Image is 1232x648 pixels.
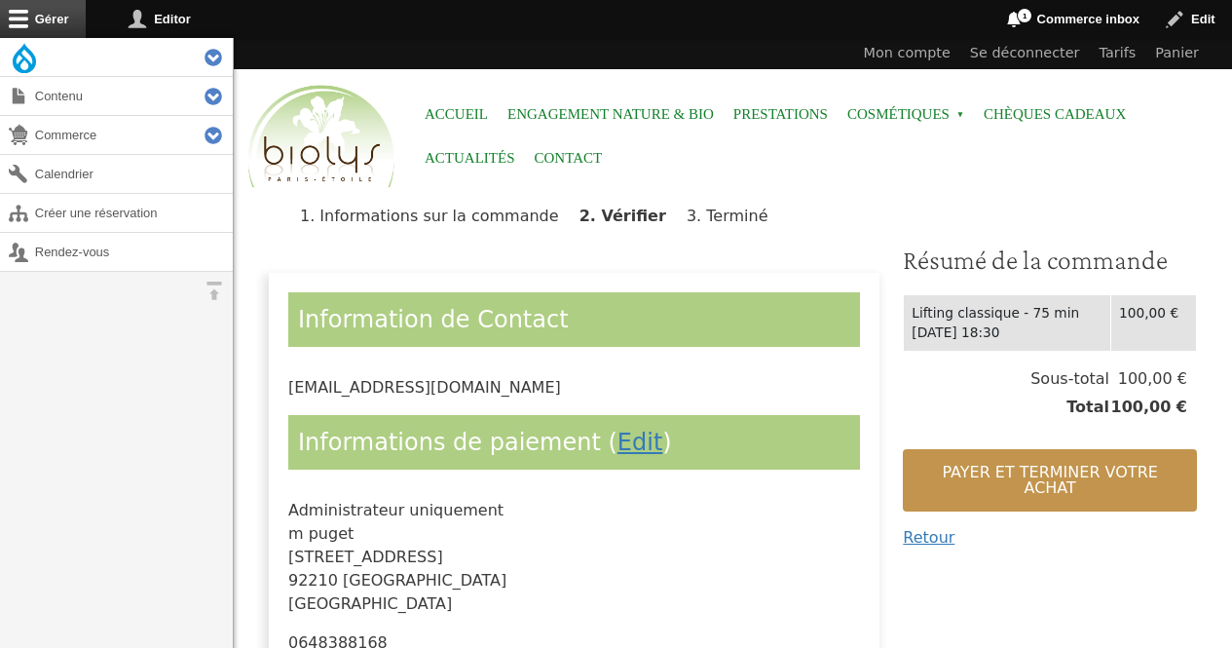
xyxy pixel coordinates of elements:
time: [DATE] 18:30 [912,324,999,340]
button: Orientation horizontale [195,272,233,310]
span: m [288,524,304,543]
span: 1 [1017,8,1032,23]
a: Contact [535,136,603,180]
header: Entête du site [234,38,1232,205]
button: Payer et terminer votre achat [903,449,1197,512]
td: 100,00 € [1111,294,1197,351]
h3: Résumé de la commande [903,244,1197,277]
div: Lifting classique - 75 min [912,303,1102,324]
a: Tarifs [1090,38,1146,69]
span: Cosmétiques [847,93,964,136]
span: » [956,111,964,119]
a: Se déconnecter [960,38,1090,69]
span: Informations de paiement ( ) [298,429,672,456]
span: Sous-total [1030,367,1109,391]
a: Retour [903,528,954,547]
li: Vérifier [579,207,682,225]
span: 100,00 € [1109,367,1187,391]
span: [GEOGRAPHIC_DATA] [343,571,506,590]
span: [STREET_ADDRESS] [288,548,443,566]
a: Accueil [425,93,488,136]
a: Engagement Nature & Bio [507,93,714,136]
img: Accueil [243,82,399,193]
span: Total [1066,396,1109,419]
a: Panier [1145,38,1209,69]
span: [GEOGRAPHIC_DATA] [288,594,452,613]
span: puget [309,524,355,543]
a: Chèques cadeaux [984,93,1126,136]
a: Actualités [425,136,515,180]
span: 100,00 € [1109,396,1187,419]
div: [EMAIL_ADDRESS][DOMAIN_NAME] [288,376,860,400]
a: Mon compte [854,38,960,69]
a: Edit [617,429,662,456]
span: 92210 [288,571,338,590]
li: Terminé [687,207,784,225]
span: Information de Contact [298,306,569,333]
li: Informations sur la commande [300,207,575,225]
a: Prestations [733,93,828,136]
